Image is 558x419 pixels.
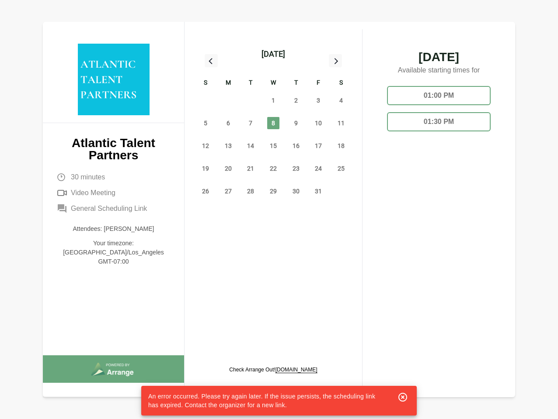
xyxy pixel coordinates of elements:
[290,185,302,197] span: Thursday, October 30, 2025
[222,185,234,197] span: Monday, October 27, 2025
[290,162,302,175] span: Thursday, October 23, 2025
[276,367,317,373] a: [DOMAIN_NAME]
[222,117,234,129] span: Monday, October 6, 2025
[380,63,498,79] p: Available starting times for
[330,78,352,89] div: S
[387,86,491,105] div: 01:00 PM
[199,140,212,152] span: Sunday, October 12, 2025
[312,185,324,197] span: Friday, October 31, 2025
[148,393,375,409] span: An error occurred. Please try again later. If the issue persists, the scheduling link has expired...
[199,162,212,175] span: Sunday, October 19, 2025
[71,188,115,198] span: Video Meeting
[57,224,170,234] p: Attendees: [PERSON_NAME]
[267,162,279,175] span: Wednesday, October 22, 2025
[244,162,257,175] span: Tuesday, October 21, 2025
[199,185,212,197] span: Sunday, October 26, 2025
[307,78,330,89] div: F
[335,140,347,152] span: Saturday, October 18, 2025
[222,140,234,152] span: Monday, October 13, 2025
[380,51,498,63] span: [DATE]
[267,185,279,197] span: Wednesday, October 29, 2025
[57,137,170,161] p: Atlantic Talent Partners
[57,239,170,266] p: Your timezone: [GEOGRAPHIC_DATA]/Los_Angeles GMT-07:00
[290,140,302,152] span: Thursday, October 16, 2025
[229,366,317,373] p: Check Arrange Out!
[312,117,324,129] span: Friday, October 10, 2025
[262,48,285,60] div: [DATE]
[71,203,147,214] span: General Scheduling Link
[199,117,212,129] span: Sunday, October 5, 2025
[244,140,257,152] span: Tuesday, October 14, 2025
[244,185,257,197] span: Tuesday, October 28, 2025
[335,94,347,106] span: Saturday, October 4, 2025
[194,78,217,89] div: S
[71,172,105,182] span: 30 minutes
[335,117,347,129] span: Saturday, October 11, 2025
[312,140,324,152] span: Friday, October 17, 2025
[222,162,234,175] span: Monday, October 20, 2025
[217,78,240,89] div: M
[312,162,324,175] span: Friday, October 24, 2025
[312,94,324,106] span: Friday, October 3, 2025
[267,140,279,152] span: Wednesday, October 15, 2025
[387,112,491,131] div: 01:30 PM
[335,162,347,175] span: Saturday, October 25, 2025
